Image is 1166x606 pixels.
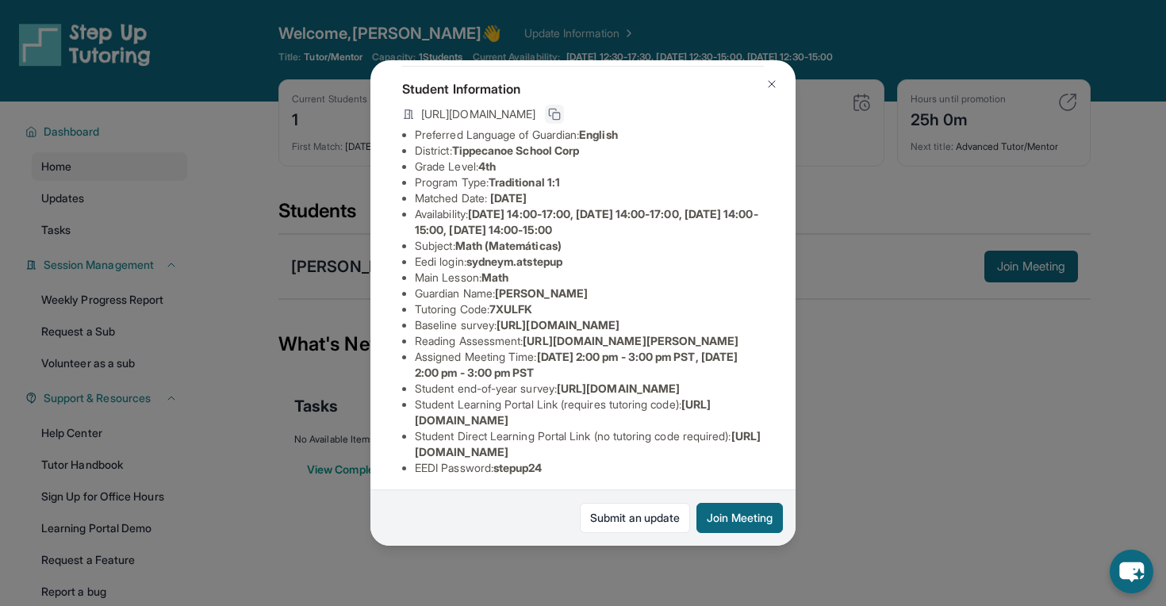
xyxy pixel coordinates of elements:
[415,175,764,190] li: Program Type:
[523,334,738,347] span: [URL][DOMAIN_NAME][PERSON_NAME]
[415,238,764,254] li: Subject :
[452,144,580,157] span: Tippecanoe School Corp
[415,349,764,381] li: Assigned Meeting Time :
[415,206,764,238] li: Availability:
[415,301,764,317] li: Tutoring Code :
[557,382,680,395] span: [URL][DOMAIN_NAME]
[696,503,783,533] button: Join Meeting
[415,381,764,397] li: Student end-of-year survey :
[421,106,535,122] span: [URL][DOMAIN_NAME]
[489,302,532,316] span: 7XULFK
[415,270,764,286] li: Main Lesson :
[481,270,508,284] span: Math
[466,255,562,268] span: sydneym.atstepup
[580,503,690,533] a: Submit an update
[415,460,764,476] li: EEDI Password :
[415,190,764,206] li: Matched Date:
[415,127,764,143] li: Preferred Language of Guardian:
[489,175,560,189] span: Traditional 1:1
[415,207,758,236] span: [DATE] 14:00-17:00, [DATE] 14:00-17:00, [DATE] 14:00-15:00, [DATE] 14:00-15:00
[415,333,764,349] li: Reading Assessment :
[415,143,764,159] li: District:
[415,159,764,175] li: Grade Level:
[415,350,738,379] span: [DATE] 2:00 pm - 3:00 pm PST, [DATE] 2:00 pm - 3:00 pm PST
[495,286,588,300] span: [PERSON_NAME]
[415,286,764,301] li: Guardian Name :
[415,254,764,270] li: Eedi login :
[415,428,764,460] li: Student Direct Learning Portal Link (no tutoring code required) :
[579,128,618,141] span: English
[490,191,527,205] span: [DATE]
[478,159,496,173] span: 4th
[765,78,778,90] img: Close Icon
[493,461,543,474] span: stepup24
[402,79,764,98] h4: Student Information
[415,397,764,428] li: Student Learning Portal Link (requires tutoring code) :
[415,317,764,333] li: Baseline survey :
[497,318,619,332] span: [URL][DOMAIN_NAME]
[545,105,564,124] button: Copy link
[455,239,562,252] span: Math (Matemáticas)
[1110,550,1153,593] button: chat-button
